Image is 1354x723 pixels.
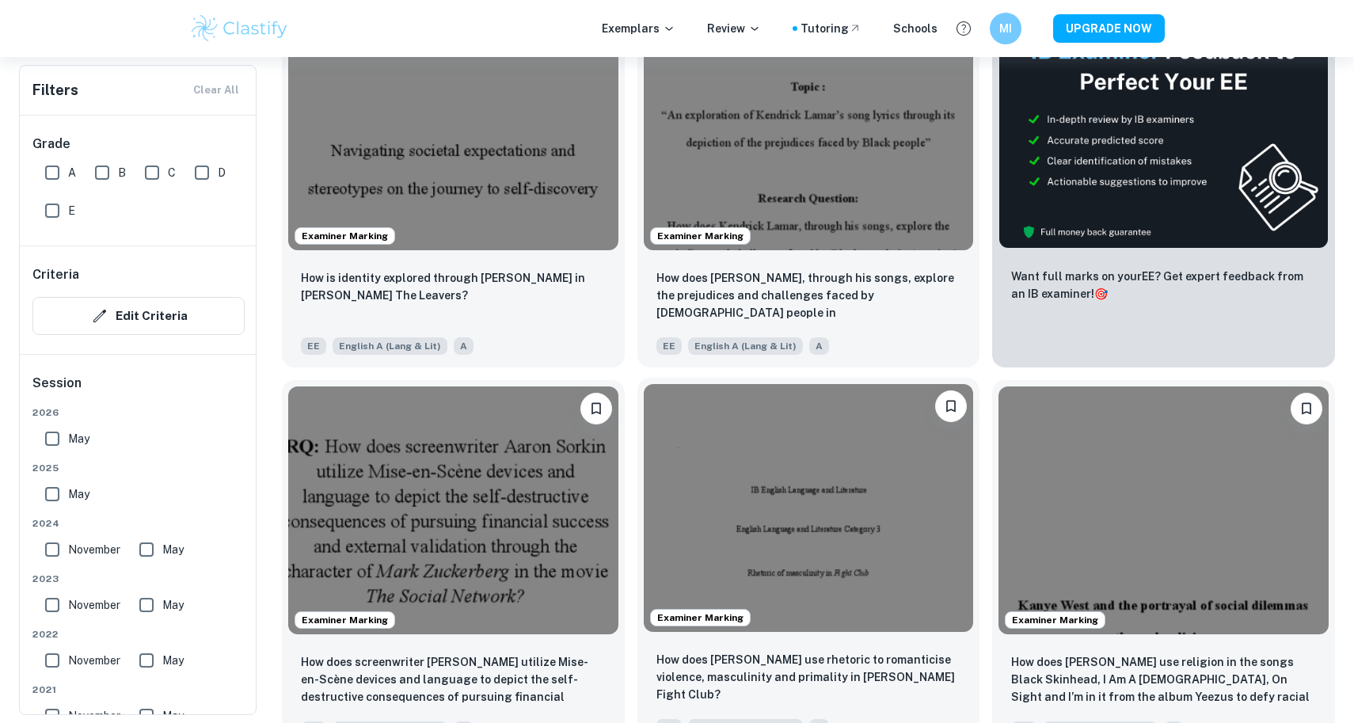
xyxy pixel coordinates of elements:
[1094,287,1108,300] span: 🎯
[295,229,394,243] span: Examiner Marking
[162,652,184,669] span: May
[32,405,245,420] span: 2026
[68,652,120,669] span: November
[288,386,618,634] img: English A (Lang & Lit) EE example thumbnail: How does screenwriter Aaron Sorkin utili
[644,384,974,631] img: English A (Lang & Lit) EE example thumbnail: How does Tyler Durden use rhetoric to ro
[651,611,750,625] span: Examiner Marking
[295,613,394,627] span: Examiner Marking
[301,337,326,355] span: EE
[68,164,76,181] span: A
[32,265,79,284] h6: Criteria
[644,3,974,250] img: English A (Lang & Lit) EE example thumbnail: How does Kendrick Lamar, through his son
[580,393,612,424] button: Bookmark
[32,461,245,475] span: 2025
[893,20,938,37] a: Schools
[990,13,1021,44] button: MI
[189,13,290,44] img: Clastify logo
[998,3,1329,249] img: Thumbnail
[32,297,245,335] button: Edit Criteria
[656,651,961,703] p: How does Tyler Durden use rhetoric to romanticise violence, masculinity and primality in David Fi...
[68,541,120,558] span: November
[1053,14,1165,43] button: UPGRADE NOW
[935,390,967,422] button: Bookmark
[997,20,1015,37] h6: MI
[162,596,184,614] span: May
[118,164,126,181] span: B
[950,15,977,42] button: Help and Feedback
[32,135,245,154] h6: Grade
[162,541,184,558] span: May
[68,485,89,503] span: May
[32,627,245,641] span: 2022
[809,337,829,355] span: A
[32,374,245,405] h6: Session
[707,20,761,37] p: Review
[454,337,474,355] span: A
[68,596,120,614] span: November
[32,683,245,697] span: 2021
[801,20,861,37] a: Tutoring
[68,430,89,447] span: May
[32,516,245,531] span: 2024
[656,269,961,323] p: How does Kendrick Lamar, through his songs, explore the prejudices and challenges faced by Black ...
[288,3,618,250] img: English A (Lang & Lit) EE example thumbnail: How is identity explored through Deming
[1011,653,1316,707] p: How does Kanye West use religion in the songs Black Skinhead, I Am A God, On Sight and I’m in it ...
[32,572,245,586] span: 2023
[651,229,750,243] span: Examiner Marking
[998,386,1329,634] img: English A (Lang & Lit) EE example thumbnail: How does Kanye West use religion in the
[32,79,78,101] h6: Filters
[1291,393,1322,424] button: Bookmark
[1011,268,1316,303] p: Want full marks on your EE ? Get expert feedback from an IB examiner!
[168,164,176,181] span: C
[68,202,75,219] span: E
[333,337,447,355] span: English A (Lang & Lit)
[301,653,606,707] p: How does screenwriter Aaron Sorkin utilize Mise-en-Scène devices and language to depict the self-...
[688,337,803,355] span: English A (Lang & Lit)
[656,337,682,355] span: EE
[1006,613,1105,627] span: Examiner Marking
[218,164,226,181] span: D
[301,269,606,304] p: How is identity explored through Deming Guo in Lisa Ko’s The Leavers?
[602,20,675,37] p: Exemplars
